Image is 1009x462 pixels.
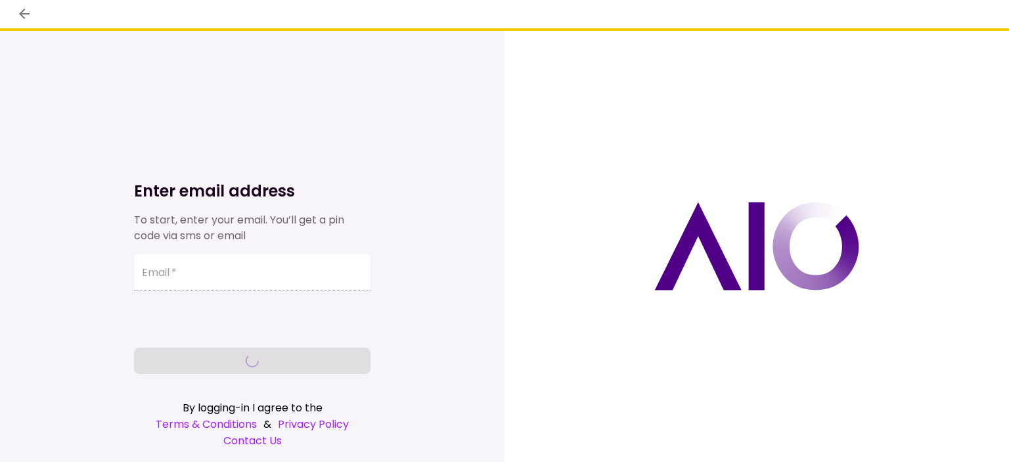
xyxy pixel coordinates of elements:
[134,181,370,202] h1: Enter email address
[134,212,370,244] div: To start, enter your email. You’ll get a pin code via sms or email
[156,416,257,432] a: Terms & Conditions
[654,202,859,290] img: AIO logo
[278,416,349,432] a: Privacy Policy
[13,3,35,25] button: back
[134,416,370,432] div: &
[134,400,370,416] div: By logging-in I agree to the
[134,432,370,449] a: Contact Us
